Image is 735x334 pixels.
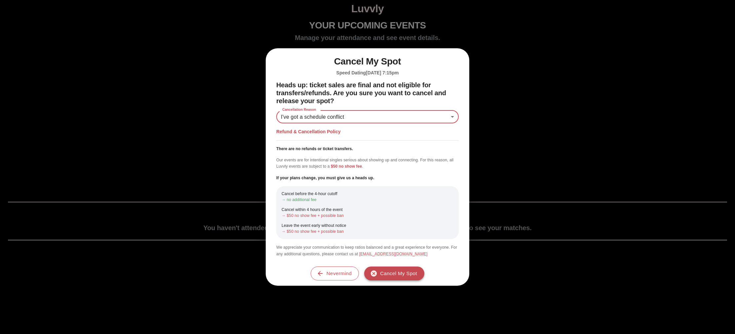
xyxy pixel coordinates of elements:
[364,267,424,280] button: Cancel My Spot
[282,207,453,213] p: Cancel within 4 hours of the event
[276,110,459,123] div: I've got a schedule conflict
[276,175,459,181] p: If your plans change, you must give us a heads up.
[276,81,459,105] h2: Heads up: ticket sales are final and not eligible for transfers/refunds. Are you sure you want to...
[282,223,453,229] p: Leave the event early without notice
[282,191,453,197] p: Cancel before the 4-hour cutoff
[276,56,459,67] h1: Cancel My Spot
[311,267,359,280] button: Nevermind
[331,164,362,169] span: $50 no show fee
[276,244,459,257] p: We appreciate your communication to keep ratios balanced and a great experience for everyone. For...
[282,197,453,203] p: → no additional fee
[279,107,320,112] label: Cancellation Reason
[276,146,459,152] p: There are no refunds or ticket transfers.
[276,157,459,170] p: Our events are for intentional singles serious about showing up and connecting. For this reason, ...
[276,129,459,135] h5: Refund & Cancellation Policy
[359,252,428,256] a: [EMAIL_ADDRESS][DOMAIN_NAME]
[276,70,459,76] h5: Speed Dating [DATE] 7:15pm
[282,213,453,219] p: → $50 no show fee + possible ban
[282,229,453,234] p: → $50 no show fee + possible ban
